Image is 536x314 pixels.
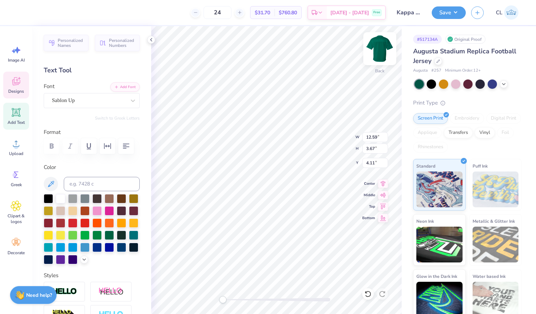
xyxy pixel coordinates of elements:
[413,35,442,44] div: # 517134A
[432,6,466,19] button: Save
[416,227,463,262] img: Neon Ink
[362,181,375,187] span: Center
[486,113,521,124] div: Digital Print
[44,163,140,172] label: Color
[9,151,23,156] span: Upload
[504,5,518,20] img: Caroline Litchfield
[8,120,25,125] span: Add Text
[362,204,375,209] span: Top
[473,172,519,207] img: Puff Ink
[362,192,375,198] span: Middle
[413,127,442,138] div: Applique
[58,38,84,48] span: Personalized Names
[109,38,135,48] span: Personalized Numbers
[11,182,22,188] span: Greek
[413,47,516,65] span: Augusta Stadium Replica Football Jersey
[375,68,384,74] div: Back
[413,99,522,107] div: Print Type
[416,172,463,207] img: Standard
[416,272,457,280] span: Glow in the Dark Ink
[44,82,54,91] label: Font
[473,217,515,225] span: Metallic & Glitter Ink
[44,271,58,280] label: Styles
[445,35,485,44] div: Original Proof
[493,5,522,20] a: CL
[497,127,514,138] div: Foil
[330,9,369,16] span: [DATE] - [DATE]
[219,296,226,303] div: Accessibility label
[8,88,24,94] span: Designs
[416,217,434,225] span: Neon Ink
[413,142,448,153] div: Rhinestones
[64,177,140,191] input: e.g. 7428 c
[44,128,140,136] label: Format
[445,68,481,74] span: Minimum Order: 12 +
[391,5,426,20] input: Untitled Design
[362,215,375,221] span: Bottom
[279,9,297,16] span: $760.80
[496,9,502,17] span: CL
[444,127,473,138] div: Transfers
[373,10,380,15] span: Free
[95,115,140,121] button: Switch to Greek Letters
[365,34,394,63] img: Back
[44,66,140,75] div: Text Tool
[8,250,25,256] span: Decorate
[413,113,448,124] div: Screen Print
[413,68,428,74] span: Augusta
[416,162,435,170] span: Standard
[431,68,441,74] span: # 257
[26,292,52,299] strong: Need help?
[473,272,506,280] span: Water based Ink
[450,113,484,124] div: Embroidery
[204,6,231,19] input: – –
[473,227,519,262] img: Metallic & Glitter Ink
[475,127,495,138] div: Vinyl
[110,82,140,92] button: Add Font
[95,35,140,51] button: Personalized Numbers
[44,35,88,51] button: Personalized Names
[4,213,28,224] span: Clipart & logos
[473,162,488,170] span: Puff Ink
[255,9,270,16] span: $31.70
[52,288,77,296] img: Stroke
[99,287,124,296] img: Shadow
[8,57,25,63] span: Image AI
